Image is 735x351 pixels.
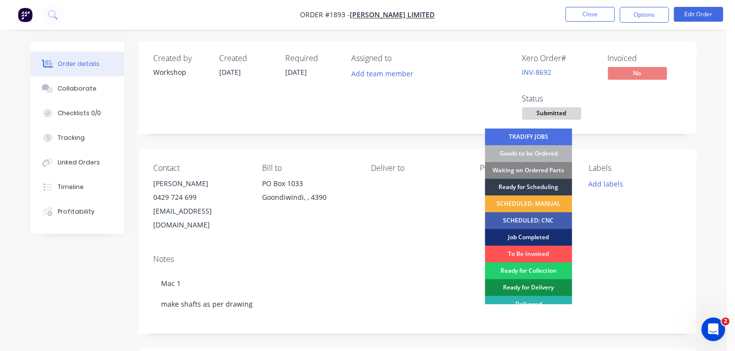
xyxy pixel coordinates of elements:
[352,67,419,80] button: Add team member
[262,177,355,191] div: PO Box 1033
[58,60,100,68] div: Order details
[522,67,552,77] a: INV-8692
[58,183,84,191] div: Timeline
[58,109,101,118] div: Checklists 0/0
[154,177,247,232] div: [PERSON_NAME]0429 724 699[EMAIL_ADDRESS][DOMAIN_NAME]
[31,76,124,101] button: Collaborate
[352,54,450,63] div: Assigned to
[154,268,682,319] div: Mac 1 make shafts as per drawing
[154,54,208,63] div: Created by
[154,163,247,173] div: Contact
[522,94,596,103] div: Status
[31,101,124,126] button: Checklists 0/0
[722,318,730,325] span: 2
[31,199,124,224] button: Profitability
[485,128,572,145] div: TRADIFY JOBS
[154,191,247,204] div: 0429 724 699
[31,126,124,150] button: Tracking
[58,207,95,216] div: Profitability
[485,179,572,195] div: Ready for Scheduling
[485,195,572,212] div: SCHEDULED: MANUAL
[620,7,669,23] button: Options
[522,54,596,63] div: Xero Order #
[608,54,682,63] div: Invoiced
[301,10,350,20] span: Order #1893 -
[566,7,615,22] button: Close
[522,107,581,122] button: Submitted
[262,191,355,204] div: Goondiwindi, , 4390
[154,67,208,77] div: Workshop
[702,318,725,341] iframe: Intercom live chat
[608,67,667,79] span: No
[154,255,682,264] div: Notes
[286,67,307,77] span: [DATE]
[31,52,124,76] button: Order details
[31,175,124,199] button: Timeline
[485,162,572,179] div: Waiting on Ordered Parts
[485,246,572,262] div: To Be Invoiced
[371,163,464,173] div: Deliver to
[262,163,355,173] div: Bill to
[220,54,274,63] div: Created
[58,158,100,167] div: Linked Orders
[485,296,572,313] div: Delivered
[589,163,682,173] div: Labels
[220,67,241,77] span: [DATE]
[485,262,572,279] div: Ready for Collection
[58,84,97,93] div: Collaborate
[480,163,573,173] div: PO
[31,150,124,175] button: Linked Orders
[346,67,418,80] button: Add team member
[485,229,572,246] div: Job Completed
[485,279,572,296] div: Ready for Delivery
[18,7,33,22] img: Factory
[485,145,572,162] div: Goods to be Ordered
[522,107,581,120] span: Submitted
[583,177,629,190] button: Add labels
[154,177,247,191] div: [PERSON_NAME]
[58,133,85,142] div: Tracking
[485,212,572,229] div: SCHEDULED: CNC
[350,10,435,20] a: [PERSON_NAME] Limited
[674,7,723,22] button: Edit Order
[286,54,340,63] div: Required
[262,177,355,208] div: PO Box 1033Goondiwindi, , 4390
[154,204,247,232] div: [EMAIL_ADDRESS][DOMAIN_NAME]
